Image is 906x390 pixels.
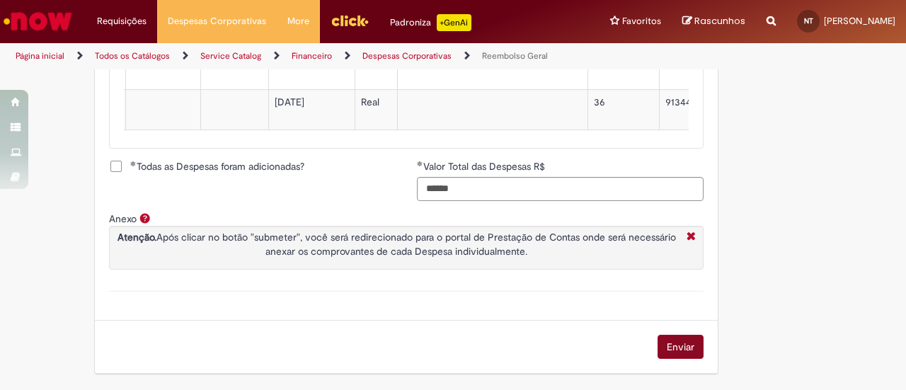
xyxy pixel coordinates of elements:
[331,10,369,31] img: click_logo_yellow_360x200.png
[423,160,548,173] span: Valor Total das Despesas R$
[355,49,397,89] td: Real
[659,89,841,130] td: 91344f8cdb87095084b91403149619ed
[694,14,745,28] span: Rascunhos
[355,89,397,130] td: Real
[268,89,355,130] td: [DATE]
[587,89,659,130] td: 36
[200,50,261,62] a: Service Catalog
[292,50,332,62] a: Financeiro
[16,50,64,62] a: Página inicial
[137,212,154,224] span: Ajuda para Anexo
[168,14,266,28] span: Despesas Corporativas
[268,49,355,89] td: [DATE]
[417,177,704,201] input: Valor Total das Despesas R$
[437,14,471,31] p: +GenAi
[97,14,147,28] span: Requisições
[109,212,137,225] label: Anexo
[1,7,74,35] img: ServiceNow
[130,161,137,166] span: Obrigatório Preenchido
[117,231,156,243] strong: Atenção.
[113,230,679,258] p: Após clicar no botão "submeter", você será redirecionado para o portal de Prestação de Contas ond...
[390,14,471,31] div: Padroniza
[587,49,659,89] td: 15
[11,43,593,69] ul: Trilhas de página
[682,15,745,28] a: Rascunhos
[95,50,170,62] a: Todos os Catálogos
[622,14,661,28] span: Favoritos
[287,14,309,28] span: More
[482,50,548,62] a: Reembolso Geral
[824,15,895,27] span: [PERSON_NAME]
[804,16,813,25] span: NT
[130,159,304,173] span: Todas as Despesas foram adicionadas?
[659,49,841,89] td: 91344f8cdb87095084b91403149619ed
[362,50,452,62] a: Despesas Corporativas
[658,335,704,359] button: Enviar
[683,230,699,245] i: Fechar More information Por anexo
[417,161,423,166] span: Obrigatório Preenchido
